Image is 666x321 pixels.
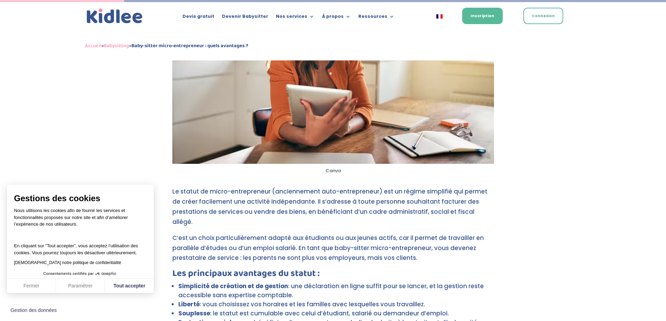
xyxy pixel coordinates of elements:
[523,8,563,24] a: Connexion
[85,42,101,50] a: Accueil
[172,233,494,269] p: C’est un choix particulièrement adapté aux étudiants ou aux jeunes actifs, car il permet de trava...
[462,8,503,24] a: Inscription
[436,14,443,19] img: Français
[178,309,210,318] strong: Souplesse
[358,14,394,22] a: Ressources
[178,300,200,308] strong: Liberté
[85,7,144,25] img: logo_kidlee_bleu
[172,187,494,233] p: Le statut de micro-entrepreneur (anciennement auto-entrepreneur) est un régime simplifié qui perm...
[276,14,314,22] a: Nos services
[95,263,116,284] svg: Axeptio
[10,307,57,314] span: Gestion des données
[178,309,494,318] li: : le statut est cumulable avec celui d’étudiant, salarié ou demandeur d’emploi.
[85,7,144,25] a: Kidlee Logo
[131,42,248,50] strong: Baby-sitter micro-entrepreneur : quels avantages ?
[14,193,147,204] span: Gestions des cookies
[14,260,121,265] a: [DEMOGRAPHIC_DATA] notre politique de confidentialité
[178,282,288,290] strong: Simplicité de création et de gestion
[322,14,351,22] a: À propos
[105,279,154,293] button: Tout accepter
[178,300,494,309] li: : vous choisissez vos horaires et les familles avec lesquelles vous travaillez.
[182,14,214,22] a: Devis gratuit
[222,14,268,22] a: Devenir Babysitter
[40,269,121,278] button: Consentements certifiés par
[56,279,105,293] button: Paramétrer
[172,266,320,281] strong: Les principaux avantages du statut :
[104,42,129,50] a: Babysitting
[14,236,147,256] p: En cliquant sur ”Tout accepter”, vous acceptez l’utilisation des cookies. Vous pourrez toujours l...
[14,207,147,232] p: Nous utilisons les cookies afin de fournir les services et fonctionnalités proposés sur notre sit...
[6,303,61,318] button: Fermer le widget sans consentement
[172,166,494,176] figcaption: Canva
[7,279,56,293] button: Fermer
[85,42,248,50] span: » »
[178,282,494,300] li: : une déclaration en ligne suffit pour se lancer, et la gestion reste accessible sans expertise c...
[43,272,94,276] span: Consentements certifiés par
